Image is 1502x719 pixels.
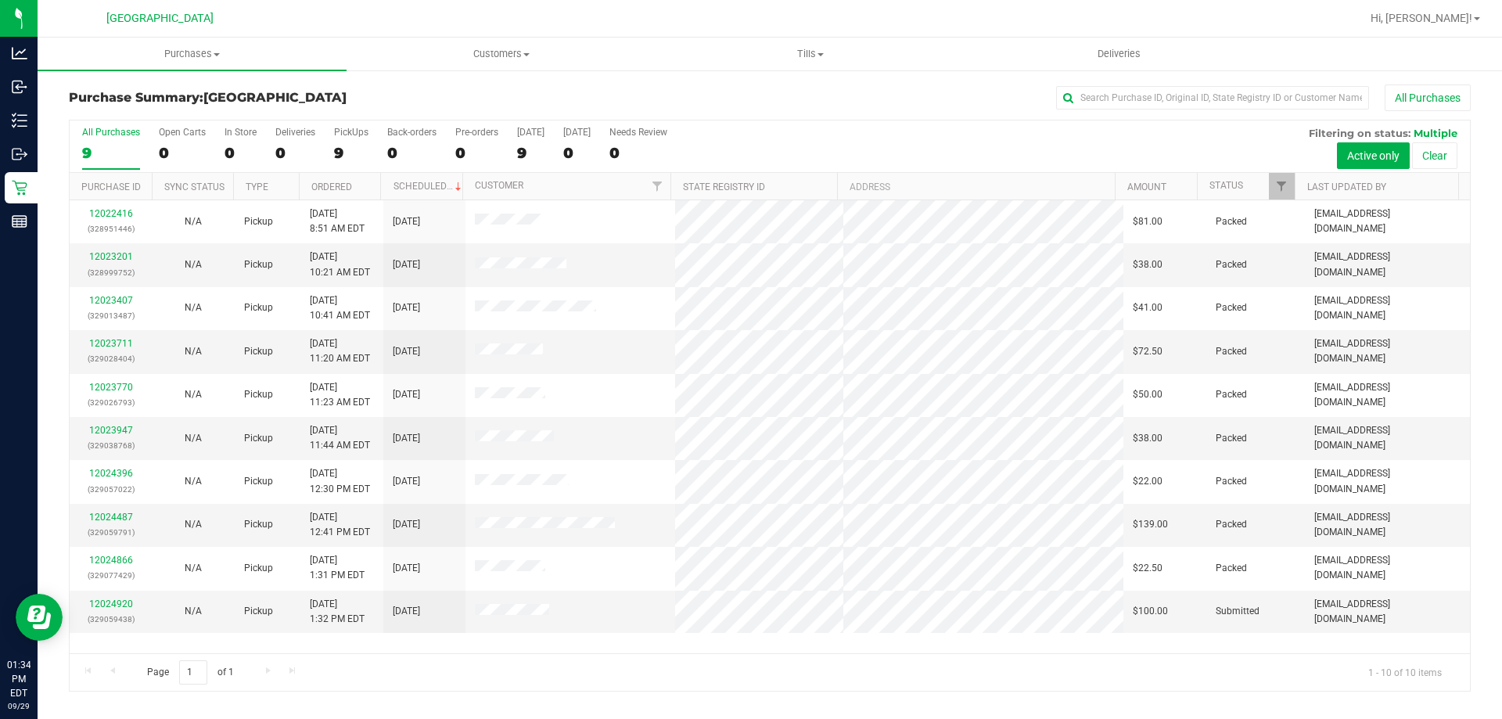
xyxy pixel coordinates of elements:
[244,474,273,489] span: Pickup
[837,173,1115,200] th: Address
[1216,344,1247,359] span: Packed
[185,389,202,400] span: Not Applicable
[185,302,202,313] span: Not Applicable
[393,214,420,229] span: [DATE]
[185,344,202,359] button: N/A
[134,660,246,685] span: Page of 1
[1133,257,1162,272] span: $38.00
[185,563,202,573] span: Not Applicable
[246,182,268,192] a: Type
[1216,431,1247,446] span: Packed
[69,91,536,105] h3: Purchase Summary:
[7,700,31,712] p: 09/29
[185,604,202,619] button: N/A
[79,265,142,280] p: (328999752)
[185,257,202,272] button: N/A
[387,127,437,138] div: Back-orders
[387,144,437,162] div: 0
[393,561,420,576] span: [DATE]
[81,182,141,192] a: Purchase ID
[1133,561,1162,576] span: $22.50
[310,510,370,540] span: [DATE] 12:41 PM EDT
[89,382,133,393] a: 12023770
[275,144,315,162] div: 0
[1314,510,1461,540] span: [EMAIL_ADDRESS][DOMAIN_NAME]
[310,380,370,410] span: [DATE] 11:23 AM EDT
[1133,431,1162,446] span: $38.00
[1314,553,1461,583] span: [EMAIL_ADDRESS][DOMAIN_NAME]
[455,127,498,138] div: Pre-orders
[393,474,420,489] span: [DATE]
[244,387,273,402] span: Pickup
[1314,380,1461,410] span: [EMAIL_ADDRESS][DOMAIN_NAME]
[393,300,420,315] span: [DATE]
[159,127,206,138] div: Open Carts
[79,308,142,323] p: (329013487)
[1371,12,1472,24] span: Hi, [PERSON_NAME]!
[310,207,365,236] span: [DATE] 8:51 AM EDT
[185,300,202,315] button: N/A
[244,300,273,315] span: Pickup
[89,208,133,219] a: 12022416
[12,180,27,196] inline-svg: Retail
[203,90,347,105] span: [GEOGRAPHIC_DATA]
[1133,474,1162,489] span: $22.00
[393,257,420,272] span: [DATE]
[310,597,365,627] span: [DATE] 1:32 PM EDT
[185,519,202,530] span: Not Applicable
[1133,387,1162,402] span: $50.00
[310,466,370,496] span: [DATE] 12:30 PM EDT
[185,216,202,227] span: Not Applicable
[275,127,315,138] div: Deliveries
[38,47,347,61] span: Purchases
[310,423,370,453] span: [DATE] 11:44 AM EDT
[393,181,465,192] a: Scheduled
[1216,300,1247,315] span: Packed
[1216,517,1247,532] span: Packed
[185,259,202,270] span: Not Applicable
[455,144,498,162] div: 0
[244,431,273,446] span: Pickup
[1216,214,1247,229] span: Packed
[185,561,202,576] button: N/A
[475,180,523,191] a: Customer
[310,250,370,279] span: [DATE] 10:21 AM EDT
[185,474,202,489] button: N/A
[185,346,202,357] span: Not Applicable
[1412,142,1457,169] button: Clear
[179,660,207,685] input: 1
[89,599,133,609] a: 12024920
[89,338,133,349] a: 12023711
[16,594,63,641] iframe: Resource center
[106,12,214,25] span: [GEOGRAPHIC_DATA]
[1133,517,1168,532] span: $139.00
[1216,561,1247,576] span: Packed
[1356,660,1454,684] span: 1 - 10 of 10 items
[244,604,273,619] span: Pickup
[1216,474,1247,489] span: Packed
[185,387,202,402] button: N/A
[38,38,347,70] a: Purchases
[347,38,656,70] a: Customers
[393,604,420,619] span: [DATE]
[683,182,765,192] a: State Registry ID
[645,173,670,200] a: Filter
[185,433,202,444] span: Not Applicable
[656,47,964,61] span: Tills
[1307,182,1386,192] a: Last Updated By
[89,555,133,566] a: 12024866
[244,257,273,272] span: Pickup
[185,517,202,532] button: N/A
[310,293,370,323] span: [DATE] 10:41 AM EDT
[310,336,370,366] span: [DATE] 11:20 AM EDT
[609,144,667,162] div: 0
[79,351,142,366] p: (329028404)
[656,38,965,70] a: Tills
[79,438,142,453] p: (329038768)
[517,144,544,162] div: 9
[1314,597,1461,627] span: [EMAIL_ADDRESS][DOMAIN_NAME]
[1314,250,1461,279] span: [EMAIL_ADDRESS][DOMAIN_NAME]
[1127,182,1166,192] a: Amount
[393,387,420,402] span: [DATE]
[244,344,273,359] span: Pickup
